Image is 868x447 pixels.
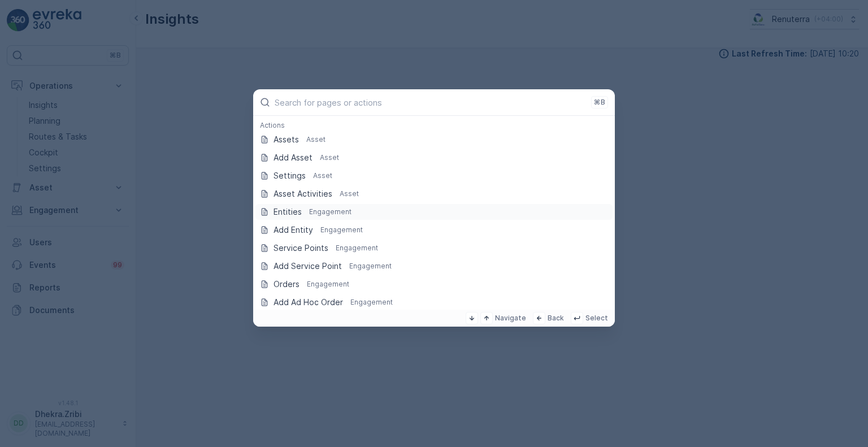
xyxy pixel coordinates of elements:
[274,152,313,163] p: Add Asset
[313,171,332,180] p: Asset
[495,314,526,323] p: Navigate
[274,297,343,308] p: Add Ad Hoc Order
[274,242,328,254] p: Service Points
[548,314,564,323] p: Back
[320,225,363,235] p: Engagement
[274,206,302,218] p: Entities
[349,262,392,271] p: Engagement
[320,153,339,162] p: Asset
[274,170,306,181] p: Settings
[274,188,332,199] p: Asset Activities
[307,280,349,289] p: Engagement
[253,116,615,310] div: Search for pages or actions
[274,224,313,236] p: Add Entity
[350,298,393,307] p: Engagement
[309,207,351,216] p: Engagement
[594,98,605,107] p: ⌘B
[585,314,608,323] p: Select
[340,189,359,198] p: Asset
[336,244,378,253] p: Engagement
[275,98,587,107] input: Search for pages or actions
[274,261,342,272] p: Add Service Point
[591,96,608,109] button: ⌘B
[306,135,325,144] p: Asset
[274,279,300,290] p: Orders
[274,134,299,145] p: Assets
[253,120,615,131] div: Actions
